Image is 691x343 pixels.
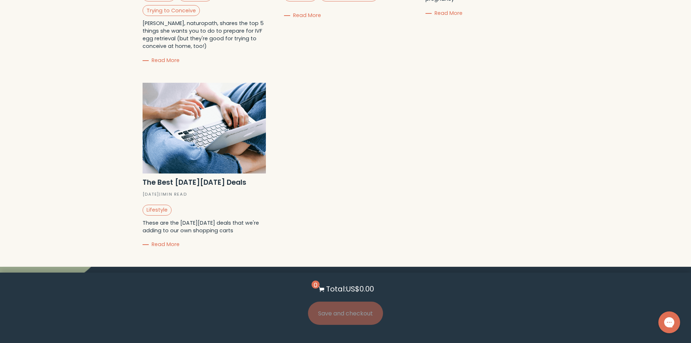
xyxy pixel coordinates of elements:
[143,83,266,173] img: Shop the best Black Friday deals
[152,241,180,248] span: Read More
[143,205,172,216] a: Lifestyle
[152,57,180,64] span: Read More
[435,9,462,17] span: Read More
[326,283,374,294] p: Total: US$0.00
[425,9,463,17] a: Read More
[143,241,180,248] a: Read More
[143,177,246,187] strong: The Best [DATE][DATE] Deals
[143,219,266,234] p: These are the [DATE][DATE] deals that we're adding to our own shopping carts
[308,302,383,325] button: Save and checkout
[143,191,266,197] div: [DATE] | 1 min read
[143,5,200,16] a: Trying to Conceive
[284,12,321,19] a: Read More
[655,309,684,336] iframe: Gorgias live chat messenger
[312,281,320,289] span: 0
[143,20,266,50] p: [PERSON_NAME], naturopath, shares the top 5 things she wants you to do to prepare for IVF egg ret...
[143,57,180,64] a: Read More
[293,12,321,19] span: Read More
